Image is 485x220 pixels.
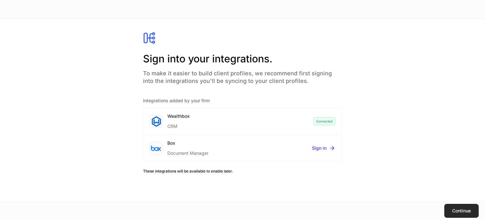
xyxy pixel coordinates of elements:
[143,97,342,104] h5: Integrations added by your firm
[312,145,335,151] button: Sign in
[452,209,471,213] div: Continue
[143,168,342,174] h6: These integrations will be available to enable later.
[167,146,208,156] div: Document Manager
[151,145,161,151] img: oYqM9ojoZLfzCHUefNbBcWHcyDPbQKagtYciMC8pFl3iZXy3dU33Uwy+706y+0q2uJ1ghNQf2OIHrSh50tUd9HaB5oMc62p0G...
[444,204,479,218] button: Continue
[167,113,190,119] div: Wealthbox
[143,52,342,66] h2: Sign into your integrations.
[167,119,190,129] div: CRM
[143,66,342,85] h4: To make it easier to build client profiles, we recommend first signing into the integrations you'...
[313,117,335,125] div: Connected
[167,140,208,146] div: Box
